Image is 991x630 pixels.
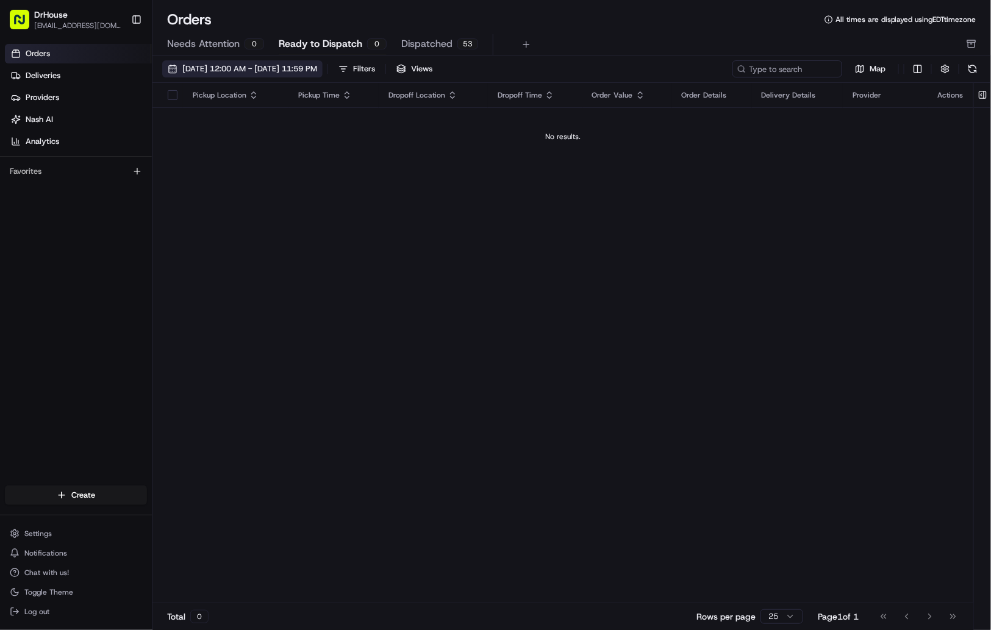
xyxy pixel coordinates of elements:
[171,189,196,199] span: [DATE]
[5,485,147,505] button: Create
[964,60,981,77] button: Refresh
[26,92,59,103] span: Providers
[298,90,369,100] div: Pickup Time
[12,49,222,68] p: Welcome 👋
[5,44,152,63] a: Orders
[193,90,279,100] div: Pickup Location
[498,90,572,100] div: Dropoff Time
[86,269,148,279] a: Powered byPylon
[7,235,98,257] a: 📗Knowledge Base
[26,70,60,81] span: Deliveries
[696,610,756,623] p: Rows per page
[367,38,387,49] div: 0
[24,568,69,578] span: Chat with us!
[26,114,53,125] span: Nash AI
[157,132,968,141] div: No results.
[732,60,842,77] input: Type to search
[24,607,49,617] span: Log out
[682,90,742,100] div: Order Details
[32,79,201,91] input: Clear
[5,132,152,151] a: Analytics
[162,60,323,77] button: [DATE] 12:00 AM - [DATE] 11:59 PM
[853,90,918,100] div: Provider
[115,240,196,252] span: API Documentation
[12,177,32,197] img: Dianne Alexi Soriano
[12,12,37,37] img: Nash
[5,603,147,620] button: Log out
[103,241,113,251] div: 💻
[457,38,478,49] div: 53
[24,529,52,539] span: Settings
[411,63,432,74] span: Views
[182,63,317,74] span: [DATE] 12:00 AM - [DATE] 11:59 PM
[71,490,95,501] span: Create
[167,37,240,51] span: Needs Attention
[24,190,34,199] img: 1736555255976-a54dd68f-1ca7-489b-9aae-adbdc363a1c4
[5,564,147,581] button: Chat with us!
[5,162,147,181] div: Favorites
[26,116,48,138] img: 1732323095091-59ea418b-cfe3-43c8-9ae0-d0d06d6fd42c
[401,37,453,51] span: Dispatched
[592,90,662,100] div: Order Value
[5,5,126,34] button: DrHouse[EMAIL_ADDRESS][DOMAIN_NAME]
[24,587,73,597] span: Toggle Theme
[12,241,22,251] div: 📗
[391,60,438,77] button: Views
[5,584,147,601] button: Toggle Theme
[12,116,34,138] img: 1736555255976-a54dd68f-1ca7-489b-9aae-adbdc363a1c4
[12,159,78,168] div: Past conversations
[38,189,162,199] span: [PERSON_NAME] [PERSON_NAME]
[121,270,148,279] span: Pylon
[164,189,168,199] span: •
[26,48,50,59] span: Orders
[835,15,976,24] span: All times are displayed using EDT timezone
[167,10,212,29] h1: Orders
[207,120,222,135] button: Start new chat
[34,9,68,21] button: DrHouse
[167,610,209,623] div: Total
[190,610,209,623] div: 0
[5,66,152,85] a: Deliveries
[55,116,200,129] div: Start new chat
[5,525,147,542] button: Settings
[245,38,264,49] div: 0
[24,548,67,558] span: Notifications
[189,156,222,171] button: See all
[333,60,381,77] button: Filters
[353,63,375,74] div: Filters
[388,90,478,100] div: Dropoff Location
[34,21,121,30] button: [EMAIL_ADDRESS][DOMAIN_NAME]
[5,88,152,107] a: Providers
[98,235,201,257] a: 💻API Documentation
[818,610,859,623] div: Page 1 of 1
[279,37,362,51] span: Ready to Dispatch
[870,63,885,74] span: Map
[5,110,152,129] a: Nash AI
[847,62,893,76] button: Map
[5,545,147,562] button: Notifications
[55,129,168,138] div: We're available if you need us!
[938,90,964,100] div: Actions
[762,90,833,100] div: Delivery Details
[24,240,93,252] span: Knowledge Base
[26,136,59,147] span: Analytics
